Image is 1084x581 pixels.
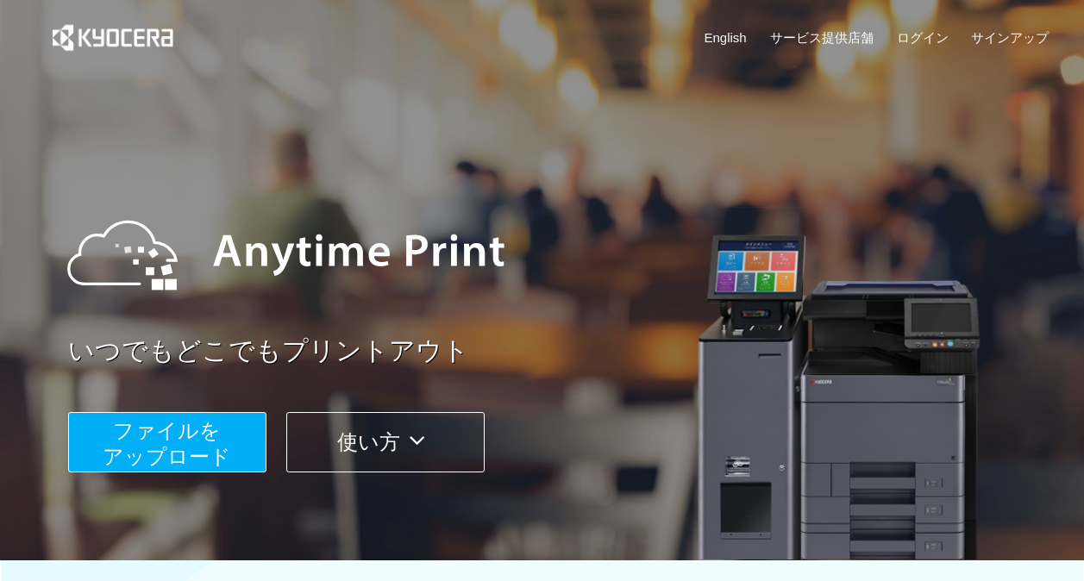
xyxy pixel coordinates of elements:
[705,28,747,47] a: English
[68,333,1060,370] a: いつでもどこでもプリントアウト
[286,412,485,472] button: 使い方
[770,28,874,47] a: サービス提供店舗
[897,28,949,47] a: ログイン
[103,419,231,468] span: ファイルを ​​アップロード
[971,28,1049,47] a: サインアップ
[68,412,266,472] button: ファイルを​​アップロード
